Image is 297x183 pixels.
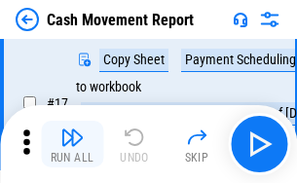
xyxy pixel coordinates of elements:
[258,8,281,31] img: Settings menu
[41,121,103,167] button: Run All
[51,152,94,164] div: Run All
[243,128,275,160] img: Main button
[166,121,228,167] button: Skip
[185,152,209,164] div: Skip
[76,80,141,94] div: to workbook
[16,8,39,31] img: Back
[47,11,194,29] div: Cash Movement Report
[99,49,168,72] div: Copy Sheet
[47,95,68,111] span: # 17
[185,126,208,149] img: Skip
[60,126,84,149] img: Run All
[233,12,248,27] img: Support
